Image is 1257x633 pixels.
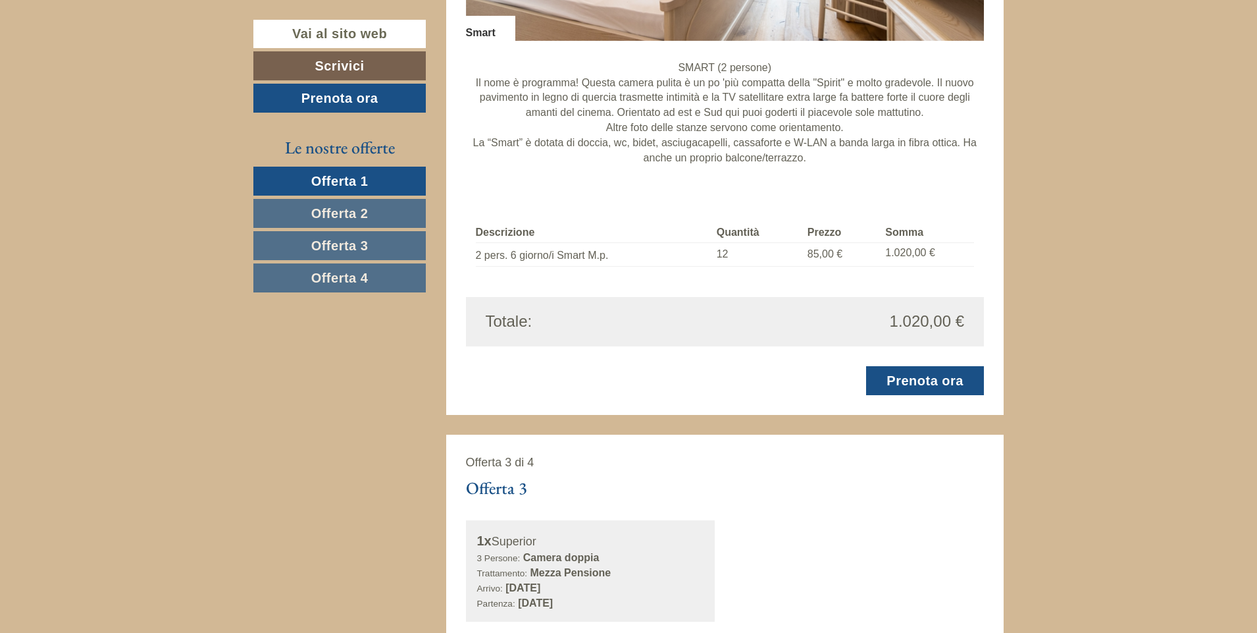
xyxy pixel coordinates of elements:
span: Offerta 3 [311,238,369,253]
b: Camera doppia [523,552,600,563]
a: Scrivici [253,51,426,80]
td: 2 pers. 6 giorno/i Smart M.p. [476,243,711,267]
a: Vai al sito web [253,20,426,48]
span: Offerta 2 [311,206,369,221]
td: 1.020,00 € [880,243,974,267]
div: Offerta 3 [466,476,527,501]
th: Prezzo [802,223,880,243]
p: SMART (2 persone) Il nome è programma! Questa camera pulita è un po 'più compatta della "Spirit" ... [466,61,985,166]
div: Smart [466,16,515,41]
b: 1x [477,534,492,548]
th: Quantità [711,223,802,243]
small: Arrivo: [477,584,503,593]
span: Offerta 4 [311,271,369,285]
span: Offerta 1 [311,174,369,188]
small: Partenza: [477,599,515,609]
th: Descrizione [476,223,711,243]
small: 3 Persone: [477,553,521,563]
b: [DATE] [505,582,540,593]
div: Le nostre offerte [253,136,426,160]
a: Prenota ora [253,84,426,113]
a: Prenota ora [866,366,984,395]
small: Trattamento: [477,568,528,578]
span: Offerta 3 di 4 [466,456,534,469]
div: Totale: [476,310,725,333]
div: Superior [477,532,704,551]
b: [DATE] [518,597,553,609]
th: Somma [880,223,974,243]
span: 85,00 € [808,248,842,260]
td: 12 [711,243,802,267]
b: Mezza Pensione [530,567,611,578]
span: 1.020,00 € [890,310,964,333]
